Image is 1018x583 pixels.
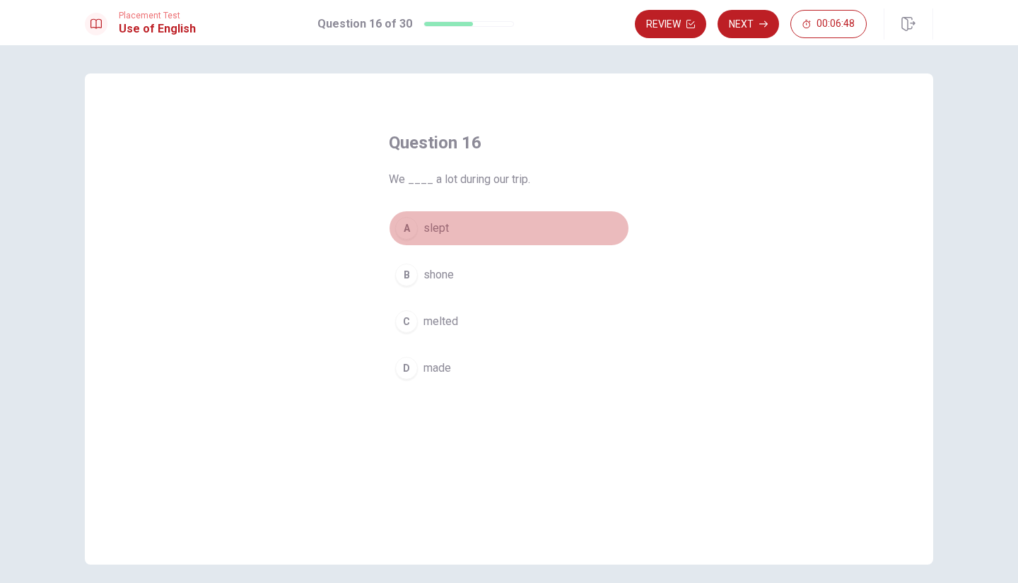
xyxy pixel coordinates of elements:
div: A [395,217,418,240]
h1: Question 16 of 30 [317,16,412,33]
button: 00:06:48 [790,10,867,38]
button: Bshone [389,257,629,293]
div: D [395,357,418,379]
button: Cmelted [389,304,629,339]
button: Aslept [389,211,629,246]
h4: Question 16 [389,131,629,154]
button: Dmade [389,351,629,386]
span: made [423,360,451,377]
h1: Use of English [119,20,196,37]
span: 00:06:48 [817,18,855,30]
div: B [395,264,418,286]
button: Next [718,10,779,38]
span: shone [423,266,454,283]
span: We ____ a lot during our trip. [389,171,629,188]
span: melted [423,313,458,330]
span: Placement Test [119,11,196,20]
span: slept [423,220,449,237]
div: C [395,310,418,333]
button: Review [635,10,706,38]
